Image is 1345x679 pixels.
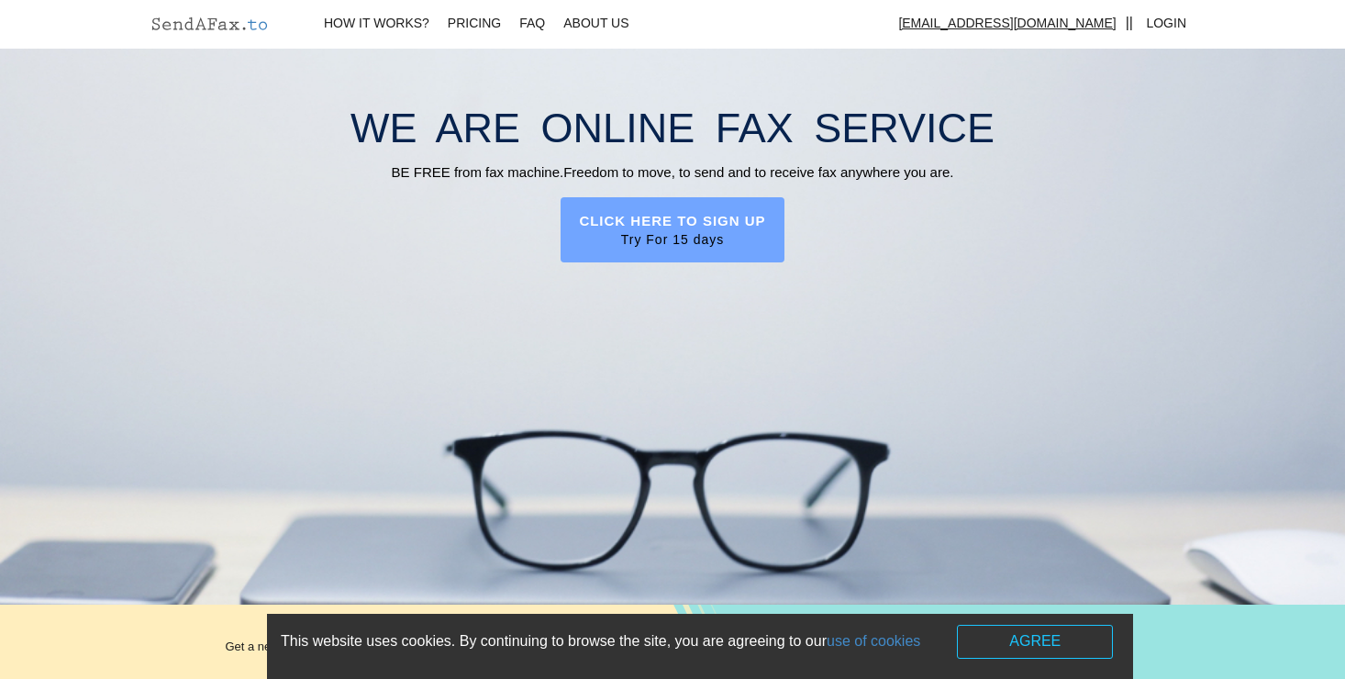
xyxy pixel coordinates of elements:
a: [EMAIL_ADDRESS][DOMAIN_NAME] [889,3,1125,45]
a: CLICK HERE TO SIGN UPTry For 15 days [561,197,784,262]
h2: WE ARE ONLINE FAX SERVICE [150,106,1195,151]
span: BE FREE from fax machine. [392,164,564,180]
a: How It works? [315,3,439,45]
span: Freedom to move, to send and to receive fax anywhere you are. [563,164,953,180]
u: [EMAIL_ADDRESS][DOMAIN_NAME] [898,16,1116,30]
div: This website uses cookies. By continuing to browse the site, you are agreeing to our [281,625,1119,659]
a: About Us [554,3,638,45]
a: Login [1137,3,1195,45]
a: FAQ [510,3,554,45]
label: CLICK HERE TO SIGN UP [579,211,765,230]
img: tnw [672,605,728,679]
span: Easy Cancellation [672,605,1345,635]
a: use of cookies [827,633,920,649]
button: AGREE [957,625,1113,659]
span: Try For 15 days [579,230,765,249]
a: Pricing [439,3,510,45]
